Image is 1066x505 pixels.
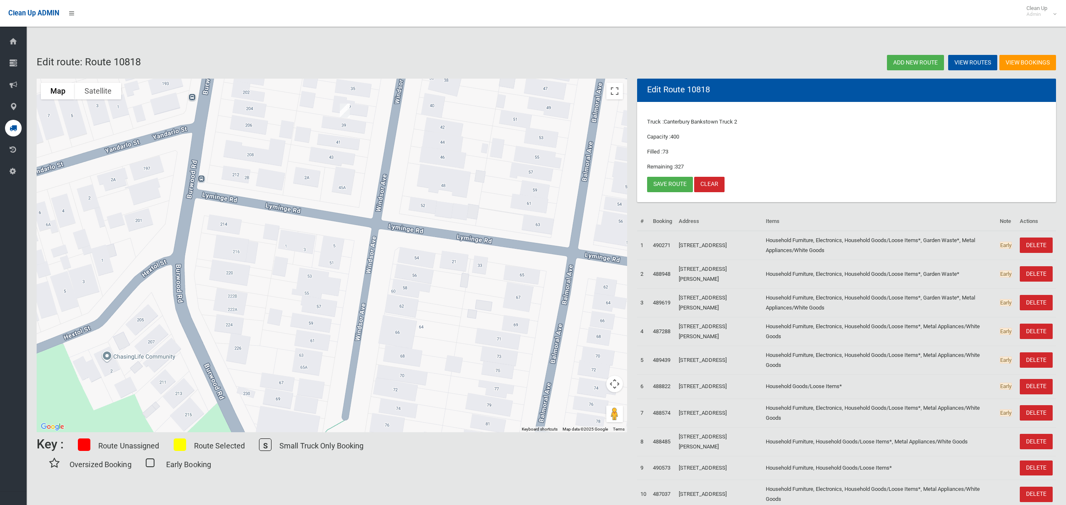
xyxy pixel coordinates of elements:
[336,100,353,121] div: 2 Baldi Avenue, PANANIA NSW 2213
[1020,324,1053,339] a: DELETE
[675,374,762,399] td: [STREET_ADDRESS]
[762,427,996,456] td: Household Furniture, Household Goods/Loose Items*, Metal Appliances/White Goods
[637,212,650,231] th: #
[675,346,762,374] td: [STREET_ADDRESS]
[675,427,762,456] td: [STREET_ADDRESS][PERSON_NAME]
[647,117,1046,127] p: Truck :
[1000,299,1012,306] span: Early
[650,260,675,288] td: 488948
[606,406,623,422] button: Drag Pegman onto the map to open Street View
[762,374,996,399] td: Household Goods/Loose Items*
[637,260,650,288] td: 2
[98,439,159,453] p: Route Unassigned
[70,458,132,471] p: Oversized Booking
[1020,266,1053,282] a: DELETE
[762,456,996,480] td: Household Furniture, Household Goods/Loose Items*
[664,119,737,125] span: Canterbury Bankstown Truck 2
[1000,356,1012,364] span: Early
[1000,270,1012,277] span: Early
[663,149,668,155] span: 73
[37,57,541,67] h2: Edit route: Route 10818
[887,55,944,70] a: Add new route
[1020,434,1053,449] a: DELETE
[650,427,675,456] td: 488485
[650,346,675,374] td: 489439
[522,426,558,432] button: Keyboard shortcuts
[1000,383,1012,390] span: Early
[675,231,762,260] td: [STREET_ADDRESS]
[563,427,608,431] span: Map data ©2025 Google
[675,260,762,288] td: [STREET_ADDRESS][PERSON_NAME]
[650,212,675,231] th: Booking
[762,212,996,231] th: Items
[637,231,650,260] td: 1
[1000,242,1012,249] span: Early
[647,177,693,192] a: Save route
[762,399,996,427] td: Household Furniture, Electronics, Household Goods/Loose Items*, Metal Appliances/White Goods
[650,374,675,399] td: 488822
[996,212,1016,231] th: Note
[1022,5,1056,17] span: Clean Up
[650,456,675,480] td: 490573
[675,288,762,317] td: [STREET_ADDRESS][PERSON_NAME]
[41,83,75,99] button: Show street map
[1000,409,1012,416] span: Early
[675,456,762,480] td: [STREET_ADDRESS]
[1026,11,1047,17] small: Admin
[670,134,679,140] span: 400
[650,399,675,427] td: 488574
[647,147,1046,157] p: Filled :
[1020,352,1053,368] a: DELETE
[1016,212,1056,231] th: Actions
[762,317,996,346] td: Household Furniture, Electronics, Household Goods/Loose Items*, Metal Appliances/White Goods
[606,376,623,392] button: Map camera controls
[637,317,650,346] td: 4
[650,288,675,317] td: 489619
[39,421,66,432] img: Google
[637,427,650,456] td: 8
[637,288,650,317] td: 3
[647,132,1046,142] p: Capacity :
[762,346,996,374] td: Household Furniture, Electronics, Household Goods/Loose Items*, Metal Appliances/White Goods
[637,374,650,399] td: 6
[637,456,650,480] td: 9
[637,82,720,98] header: Edit Route 10818
[762,231,996,260] td: Household Furniture, Electronics, Household Goods/Loose Items*, Garden Waste*, Metal Appliances/W...
[650,231,675,260] td: 490271
[647,162,1046,172] p: Remaining :
[675,399,762,427] td: [STREET_ADDRESS]
[1020,379,1053,394] a: DELETE
[613,427,625,431] a: Terms (opens in new tab)
[650,317,675,346] td: 487288
[694,177,725,192] a: Clear
[37,437,64,451] h6: Key :
[1020,405,1053,421] a: DELETE
[948,55,997,70] a: View Routes
[675,317,762,346] td: [STREET_ADDRESS][PERSON_NAME]
[194,439,245,453] p: Route Selected
[39,421,66,432] a: Click to see this area on Google Maps
[675,212,762,231] th: Address
[1020,238,1053,253] a: DELETE
[166,458,211,471] p: Early Booking
[637,346,650,374] td: 5
[762,288,996,317] td: Household Furniture, Electronics, Household Goods/Loose Items*, Garden Waste*, Metal Appliances/W...
[279,439,364,453] p: Small Truck Only Booking
[259,438,271,451] span: S
[1020,460,1053,476] a: DELETE
[1020,487,1053,502] a: DELETE
[606,83,623,99] button: Toggle fullscreen view
[637,399,650,427] td: 7
[999,55,1056,70] a: View Bookings
[1020,295,1053,310] a: DELETE
[675,163,684,170] span: 327
[8,9,59,17] span: Clean Up ADMIN
[762,260,996,288] td: Household Furniture, Electronics, Household Goods/Loose Items*, Garden Waste*
[1000,328,1012,335] span: Early
[75,83,121,99] button: Show satellite imagery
